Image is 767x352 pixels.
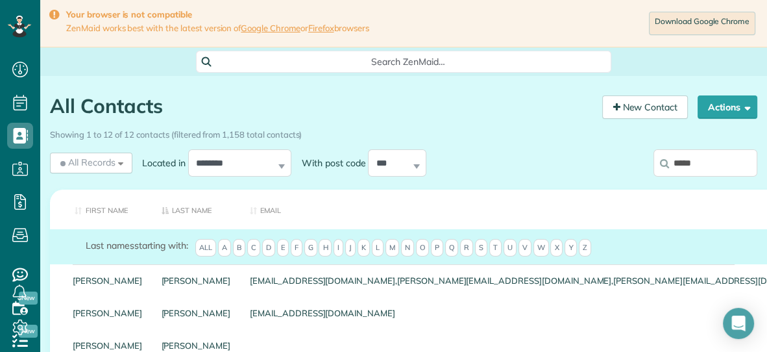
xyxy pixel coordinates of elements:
[152,190,241,229] th: Last Name: activate to sort column descending
[241,23,300,33] a: Google Chrome
[550,239,563,257] span: X
[86,239,188,252] label: starting with:
[291,239,302,257] span: F
[233,239,245,257] span: B
[504,239,517,257] span: U
[649,12,755,35] a: Download Google Chrome
[73,308,142,318] a: [PERSON_NAME]
[401,239,414,257] span: N
[460,239,473,257] span: R
[319,239,332,257] span: H
[304,239,317,257] span: G
[73,276,142,285] a: [PERSON_NAME]
[445,239,458,257] span: Q
[723,308,754,339] div: Open Intercom Messenger
[489,239,502,257] span: T
[533,239,549,257] span: W
[66,23,369,34] span: ZenMaid works best with the latest version of or browsers
[334,239,343,257] span: I
[602,95,688,119] a: New Contact
[86,240,134,251] span: Last names
[372,239,383,257] span: L
[162,276,231,285] a: [PERSON_NAME]
[218,239,231,257] span: A
[277,239,289,257] span: E
[132,157,188,170] label: Located in
[358,239,370,257] span: K
[195,239,216,257] span: All
[291,157,368,170] label: With post code
[565,239,577,257] span: Y
[66,9,369,20] strong: Your browser is not compatible
[162,308,231,318] a: [PERSON_NAME]
[579,239,591,257] span: Z
[416,239,429,257] span: O
[50,95,592,117] h1: All Contacts
[73,341,142,350] a: [PERSON_NAME]
[162,341,231,350] a: [PERSON_NAME]
[50,123,757,141] div: Showing 1 to 12 of 12 contacts (filtered from 1,158 total contacts)
[50,190,152,229] th: First Name: activate to sort column ascending
[58,156,116,169] span: All Records
[431,239,443,257] span: P
[345,239,356,257] span: J
[698,95,757,119] button: Actions
[385,239,399,257] span: M
[308,23,334,33] a: Firefox
[518,239,531,257] span: V
[262,239,275,257] span: D
[475,239,487,257] span: S
[247,239,260,257] span: C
